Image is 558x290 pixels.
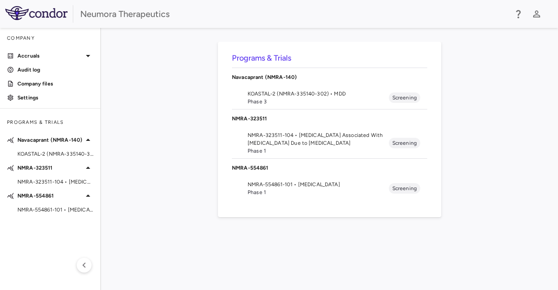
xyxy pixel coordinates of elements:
[17,66,93,74] p: Audit log
[248,90,389,98] span: KOASTAL-2 (NMRA-335140-302) • MDD
[389,139,420,147] span: Screening
[17,164,83,172] p: NMRA-323511
[17,136,83,144] p: Navacaprant (NMRA-140)
[248,188,389,196] span: Phase 1
[389,184,420,192] span: Screening
[232,115,427,123] p: NMRA-323511
[232,68,427,86] div: Navacaprant (NMRA-140)
[389,94,420,102] span: Screening
[17,178,93,186] span: NMRA-323511-104 • [MEDICAL_DATA] Associated With [MEDICAL_DATA] Due to [MEDICAL_DATA]
[248,98,389,106] span: Phase 3
[248,181,389,188] span: NMRA‐554861‐101 • [MEDICAL_DATA]
[248,131,389,147] span: NMRA-323511-104 • [MEDICAL_DATA] Associated With [MEDICAL_DATA] Due to [MEDICAL_DATA]
[232,52,427,64] h6: Programs & Trials
[232,159,427,177] div: NMRA-554861
[232,86,427,109] li: KOASTAL-2 (NMRA-335140-302) • MDDPhase 3Screening
[17,192,83,200] p: NMRA-554861
[17,52,83,60] p: Accruals
[17,150,93,158] span: KOASTAL-2 (NMRA-335140-302) • MDD
[232,109,427,128] div: NMRA-323511
[17,206,93,214] span: NMRA‐554861‐101 • [MEDICAL_DATA]
[17,94,93,102] p: Settings
[232,73,427,81] p: Navacaprant (NMRA-140)
[80,7,507,20] div: Neumora Therapeutics
[232,164,427,172] p: NMRA-554861
[232,177,427,200] li: NMRA‐554861‐101 • [MEDICAL_DATA]Phase 1Screening
[248,147,389,155] span: Phase 1
[232,128,427,158] li: NMRA-323511-104 • [MEDICAL_DATA] Associated With [MEDICAL_DATA] Due to [MEDICAL_DATA]Phase 1Scree...
[17,80,93,88] p: Company files
[5,6,68,20] img: logo-full-SnFGN8VE.png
